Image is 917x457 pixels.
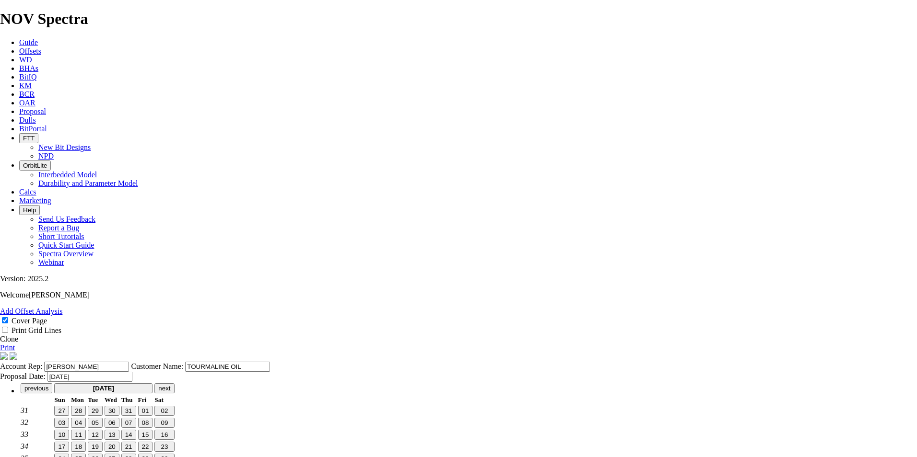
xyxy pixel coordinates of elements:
a: BitPortal [19,125,47,133]
a: KM [19,81,32,90]
a: Report a Bug [38,224,79,232]
span: 03 [58,419,65,426]
button: FTT [19,133,38,143]
button: 02 [154,406,174,416]
span: 16 [161,431,168,438]
button: 29 [88,406,103,416]
span: 06 [108,419,116,426]
a: WD [19,56,32,64]
button: 05 [88,418,103,428]
strong: [DATE] [93,385,114,392]
em: 31 [21,406,28,414]
button: 09 [154,418,174,428]
a: Offsets [19,47,41,55]
a: NPD [38,152,54,160]
a: Durability and Parameter Model [38,179,138,187]
a: Dulls [19,116,36,124]
button: 19 [88,442,103,452]
button: 10 [54,430,69,440]
small: Monday [71,396,84,403]
span: 02 [161,407,168,414]
button: 07 [121,418,136,428]
span: 20 [108,443,116,450]
button: 31 [121,406,136,416]
button: 27 [54,406,69,416]
a: Webinar [38,258,64,266]
span: Help [23,206,36,214]
button: 28 [71,406,86,416]
a: BCR [19,90,35,98]
span: FTT [23,135,35,142]
span: 17 [58,443,65,450]
button: 15 [138,430,153,440]
button: previous [21,383,52,393]
button: 13 [105,430,119,440]
a: BHAs [19,64,38,72]
em: 34 [21,442,28,450]
button: 20 [105,442,119,452]
a: OAR [19,99,35,107]
span: 29 [92,407,99,414]
button: 12 [88,430,103,440]
span: 21 [125,443,132,450]
span: 22 [142,443,149,450]
span: 01 [142,407,149,414]
span: 07 [125,419,132,426]
small: Thursday [121,396,133,403]
span: next [158,385,170,392]
span: 13 [108,431,116,438]
label: Print Grid Lines [12,326,61,334]
a: Calcs [19,188,36,196]
span: 30 [108,407,116,414]
label: Cover Page [12,317,47,325]
button: 01 [138,406,153,416]
span: 15 [142,431,149,438]
small: Sunday [54,396,65,403]
a: BitIQ [19,73,36,81]
a: Interbedded Model [38,171,97,179]
a: Quick Start Guide [38,241,94,249]
small: Saturday [154,396,164,403]
button: 17 [54,442,69,452]
small: Wednesday [105,396,117,403]
a: New Bit Designs [38,143,91,151]
a: Marketing [19,196,51,205]
span: 11 [75,431,82,438]
button: OrbitLite [19,160,51,171]
a: Short Tutorials [38,232,84,240]
button: 03 [54,418,69,428]
button: 14 [121,430,136,440]
button: next [154,383,174,393]
small: Tuesday [88,396,98,403]
button: 22 [138,442,153,452]
a: Proposal [19,107,46,115]
a: Spectra Overview [38,250,94,258]
button: 18 [71,442,86,452]
span: 09 [161,419,168,426]
span: 27 [58,407,65,414]
span: [PERSON_NAME] [29,291,90,299]
button: 04 [71,418,86,428]
em: 32 [21,418,28,426]
span: 10 [58,431,65,438]
span: 14 [125,431,132,438]
button: Help [19,205,40,215]
span: 12 [92,431,99,438]
span: 18 [75,443,82,450]
button: 30 [105,406,119,416]
span: 05 [92,419,99,426]
span: 31 [125,407,132,414]
a: Guide [19,38,38,46]
button: 23 [154,442,174,452]
em: 33 [21,430,28,438]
